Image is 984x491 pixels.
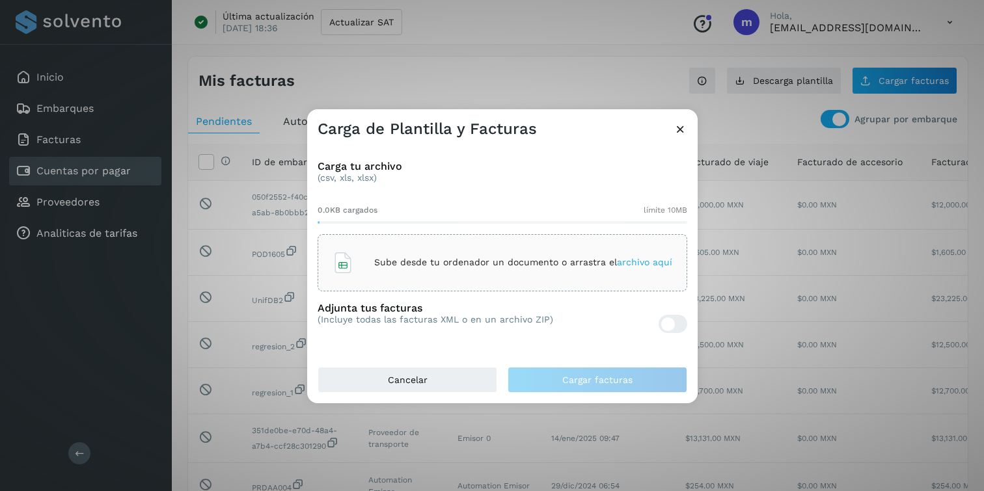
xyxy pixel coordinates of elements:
span: Cancelar [388,375,428,384]
span: 0.0KB cargados [318,204,377,216]
h3: Adjunta tus facturas [318,302,553,314]
button: Cargar facturas [508,367,687,393]
span: Cargar facturas [562,375,633,384]
span: límite 10MB [644,204,687,216]
p: (csv, xls, xlsx) [318,172,687,183]
h3: Carga tu archivo [318,160,687,172]
p: Sube desde tu ordenador un documento o arrastra el [374,257,672,268]
span: archivo aquí [617,257,672,267]
p: (Incluye todas las facturas XML o en un archivo ZIP) [318,314,553,325]
h3: Carga de Plantilla y Facturas [318,120,537,139]
button: Cancelar [318,367,497,393]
